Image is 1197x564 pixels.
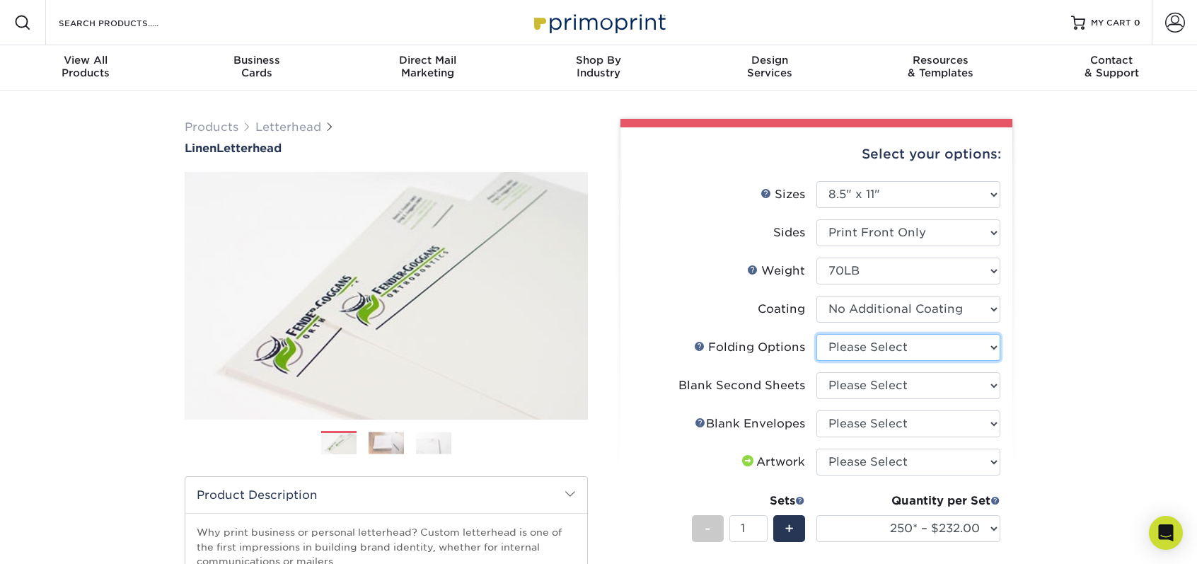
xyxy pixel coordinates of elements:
[785,518,794,539] span: +
[855,45,1027,91] a: Resources& Templates
[528,7,669,38] img: Primoprint
[1149,516,1183,550] div: Open Intercom Messenger
[171,45,342,91] a: BusinessCards
[692,493,805,510] div: Sets
[739,454,805,471] div: Artwork
[185,156,588,435] img: Linen 01
[185,477,587,513] h2: Product Description
[513,45,684,91] a: Shop ByIndustry
[758,301,805,318] div: Coating
[255,120,321,134] a: Letterhead
[185,142,588,155] a: LinenLetterhead
[855,54,1027,79] div: & Templates
[705,518,711,539] span: -
[171,54,342,67] span: Business
[416,432,451,454] img: Letterhead 03
[1026,54,1197,67] span: Contact
[773,224,805,241] div: Sides
[513,54,684,79] div: Industry
[171,54,342,79] div: Cards
[855,54,1027,67] span: Resources
[632,127,1001,181] div: Select your options:
[185,120,238,134] a: Products
[1091,17,1131,29] span: MY CART
[321,432,357,456] img: Letterhead 01
[761,186,805,203] div: Sizes
[342,45,513,91] a: Direct MailMarketing
[747,263,805,280] div: Weight
[684,54,855,79] div: Services
[369,432,404,454] img: Letterhead 02
[694,339,805,356] div: Folding Options
[513,54,684,67] span: Shop By
[342,54,513,67] span: Direct Mail
[342,54,513,79] div: Marketing
[816,493,1000,510] div: Quantity per Set
[185,142,216,155] span: Linen
[57,14,195,31] input: SEARCH PRODUCTS.....
[695,415,805,432] div: Blank Envelopes
[185,142,588,155] h1: Letterhead
[684,54,855,67] span: Design
[678,377,805,394] div: Blank Second Sheets
[1026,54,1197,79] div: & Support
[1026,45,1197,91] a: Contact& Support
[684,45,855,91] a: DesignServices
[1134,18,1140,28] span: 0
